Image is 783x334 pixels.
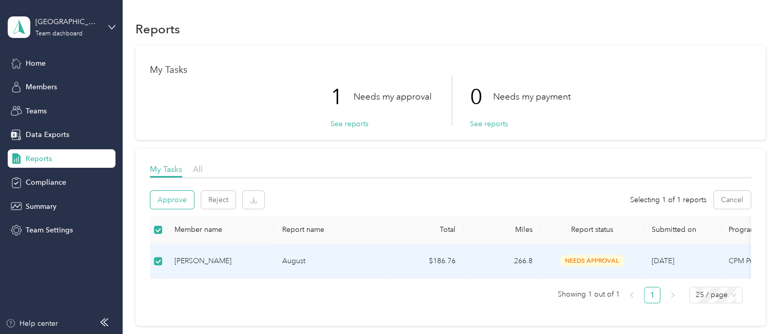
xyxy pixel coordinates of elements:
iframe: Everlance-gr Chat Button Frame [726,277,783,334]
span: My Tasks [150,164,182,174]
div: Team dashboard [35,31,83,37]
span: [DATE] [652,257,674,265]
span: Team Settings [26,225,73,235]
h1: My Tasks [150,65,751,75]
th: Submitted on [643,216,720,244]
p: August [282,256,379,267]
li: Previous Page [623,287,640,303]
span: Members [26,82,57,92]
span: Data Exports [26,129,69,140]
div: Page Size [689,287,742,303]
span: Teams [26,106,47,116]
button: See reports [470,119,508,129]
span: 25 / page [695,287,736,303]
span: Reports [26,153,52,164]
th: Member name [166,216,274,244]
h1: Reports [135,24,180,34]
th: Report name [274,216,387,244]
a: 1 [644,287,660,303]
div: [PERSON_NAME] [174,256,266,267]
button: right [664,287,681,303]
span: Selecting 1 of 1 reports [630,194,707,205]
span: left [629,292,635,298]
button: See reports [330,119,368,129]
button: left [623,287,640,303]
li: 1 [644,287,660,303]
td: 266.8 [464,244,541,279]
div: Total [395,225,456,234]
span: All [193,164,203,174]
span: Report status [549,225,635,234]
li: Next Page [664,287,681,303]
span: Compliance [26,177,66,188]
span: Showing 1 out of 1 [557,287,619,302]
p: 1 [330,75,354,119]
span: needs approval [560,255,624,267]
p: 0 [470,75,493,119]
span: Home [26,58,46,69]
td: $186.76 [387,244,464,279]
button: Help center [6,318,58,329]
div: Member name [174,225,266,234]
p: Needs my approval [354,90,432,103]
button: Approve [150,191,194,209]
p: Needs my payment [493,90,571,103]
button: Cancel [714,191,751,209]
span: right [670,292,676,298]
div: [GEOGRAPHIC_DATA] [35,16,100,27]
div: Miles [472,225,533,234]
span: Summary [26,201,56,212]
button: Reject [201,191,236,209]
